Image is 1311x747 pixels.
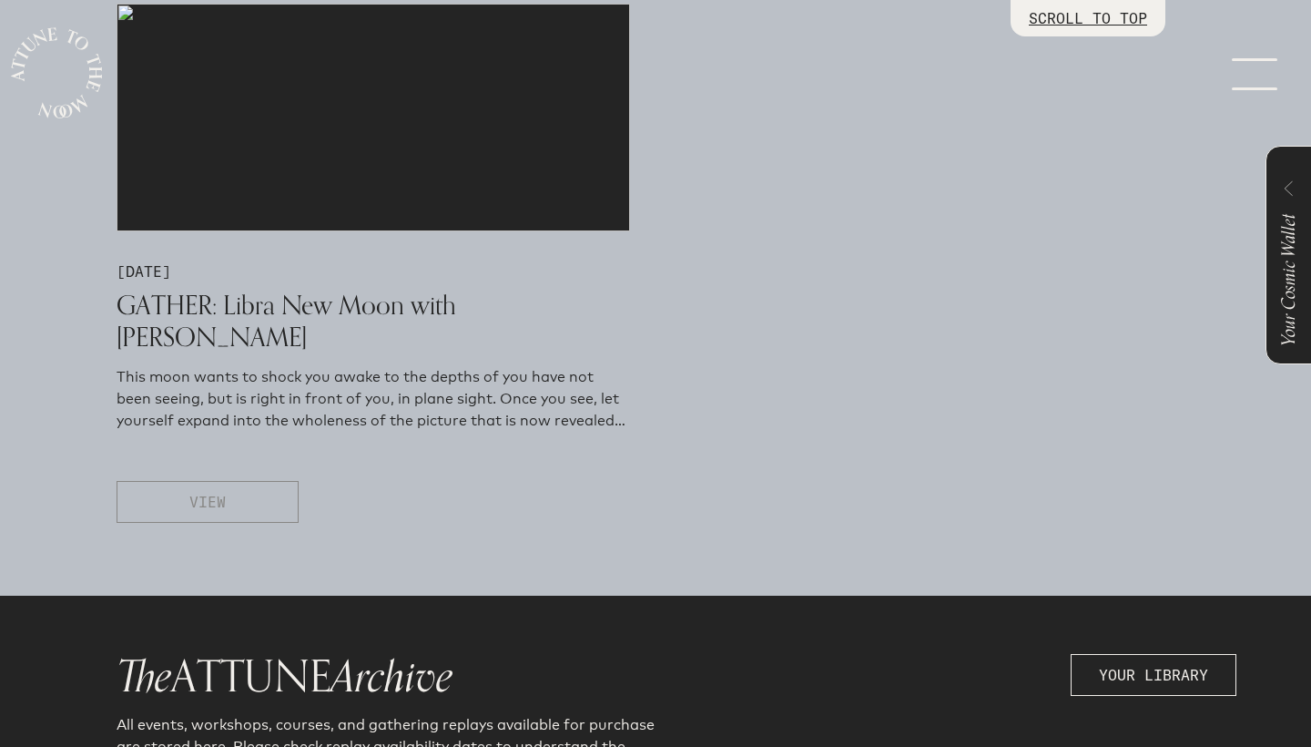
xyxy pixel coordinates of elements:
a: YOUR LIBRARY [1071,656,1236,673]
img: medias%2FLVKJyyne9lzQCLBCALy7 [117,4,630,231]
span: Archive [331,641,452,713]
h1: ATTUNE [117,654,1194,700]
p: [DATE] [117,261,630,282]
span: The [117,641,171,713]
span: Your Cosmic Wallet [1274,214,1304,346]
p: SCROLL TO TOP [1029,7,1147,29]
span: YOUR LIBRARY [1099,664,1208,686]
span: This moon wants to shock you awake to the depths of you have not been seeing, but is right in fro... [117,368,625,429]
button: VIEW [117,481,299,523]
span: VIEW [189,491,226,513]
span: GATHER: Libra New Moon with Jana [117,289,456,353]
button: YOUR LIBRARY [1071,654,1236,696]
